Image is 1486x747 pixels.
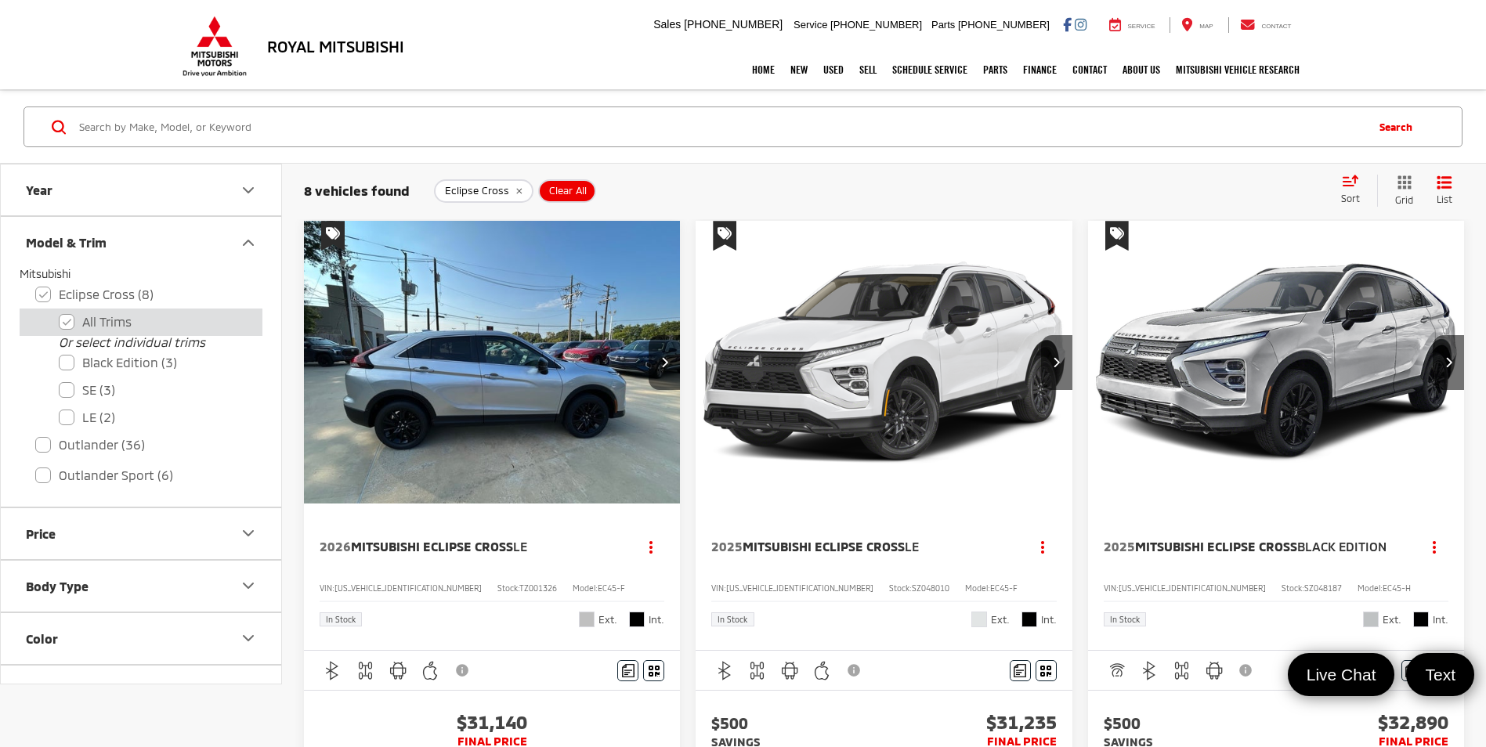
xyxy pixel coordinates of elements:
button: Actions [1029,533,1057,561]
span: Ext. [598,612,617,627]
button: Window Sticker [1036,660,1057,681]
a: Contact [1065,50,1115,89]
button: View Disclaimer [450,654,476,687]
span: dropdown dots [649,540,653,553]
button: Next image [649,335,680,390]
button: Window Sticker [643,660,664,681]
span: EC45-F [990,583,1018,593]
button: Comments [1401,660,1423,681]
div: 2026 Mitsubishi Eclipse Cross LE 0 [303,221,682,503]
img: Bluetooth® [323,661,342,680]
a: Home [744,50,783,89]
button: Model & TrimModel & Trim [1,217,283,268]
span: [US_VEHICLE_IDENTIFICATION_NUMBER] [1119,583,1266,593]
button: Next image [1433,335,1464,390]
span: Mitsubishi Eclipse Cross [351,539,513,554]
label: Outlander Sport (6) [35,462,247,489]
span: [US_VEHICLE_IDENTIFICATION_NUMBER] [334,583,482,593]
span: In Stock [1110,615,1140,623]
span: Black Edition [1297,539,1387,554]
img: Comments [622,664,635,677]
span: SZ048010 [912,583,949,593]
span: Ext. [991,612,1010,627]
span: Grid [1395,193,1413,207]
span: 2025 [711,539,743,554]
img: Apple CarPlay [421,661,440,680]
a: Mitsubishi Vehicle Research [1168,50,1307,89]
a: 2026 Mitsubishi Eclipse Cross LE2026 Mitsubishi Eclipse Cross LE2026 Mitsubishi Eclipse Cross LE2... [303,221,682,503]
span: [PHONE_NUMBER] [830,19,922,31]
span: TZ001326 [519,583,557,593]
button: Body TypeBody Type [1,561,283,612]
span: Special [321,221,345,251]
a: Sell [851,50,884,89]
span: VIN: [711,583,726,593]
a: Used [815,50,851,89]
label: SE (3) [59,377,247,404]
span: White Diamond [971,612,987,627]
img: Adaptive Cruise Control [1107,661,1126,680]
button: ColorColor [1,613,283,664]
span: List [1437,193,1452,206]
a: Map [1170,17,1224,33]
button: View Disclaimer [1234,654,1260,687]
span: dropdown dots [1041,540,1044,553]
span: Stock: [889,583,912,593]
div: Price [239,524,258,543]
div: Year [26,182,52,197]
a: Instagram: Click to visit our Instagram page [1075,18,1086,31]
span: Service [1128,23,1155,30]
div: 2025 Mitsubishi Eclipse Cross LE 0 [695,221,1073,503]
span: VIN: [320,583,334,593]
span: Sort [1341,193,1360,204]
button: PricePrice [1,508,283,559]
span: Parts [931,19,955,31]
input: Search by Make, Model, or Keyword [78,108,1364,146]
a: Schedule Service: Opens in a new tab [884,50,975,89]
span: Stock: [1282,583,1304,593]
img: Comments [1014,664,1026,677]
div: Body Type [26,579,89,594]
div: Model & Trim [26,235,107,250]
span: $500 [1104,711,1276,734]
img: Android Auto [1205,661,1224,680]
span: LE [513,539,527,554]
a: Parts: Opens in a new tab [975,50,1015,89]
button: Actions [1421,533,1448,561]
span: Special [1105,221,1129,251]
span: [US_VEHICLE_IDENTIFICATION_NUMBER] [726,583,873,593]
span: $32,890 [1276,710,1448,734]
a: Facebook: Click to visit our Facebook page [1063,18,1072,31]
button: Next image [1041,335,1072,390]
span: Special [713,221,736,251]
a: Live Chat [1288,653,1395,696]
a: 2025Mitsubishi Eclipse CrossBlack Edition [1104,538,1405,555]
div: Body Type [239,576,258,595]
label: Outlander (36) [35,431,247,459]
span: Map [1199,23,1213,30]
img: 2025 Mitsubishi Eclipse Cross Black Edition [1087,221,1466,505]
img: 2026 Mitsubishi Eclipse Cross LE [303,221,682,504]
span: Black [1413,612,1429,627]
img: Comments [1405,664,1418,677]
button: Comments [617,660,638,681]
button: MPG / MPGeMPG / MPGe [1,666,283,716]
img: 4WD/AWD [356,661,375,680]
span: 2026 [320,539,351,554]
img: Mitsubishi [179,16,250,77]
img: Bluetooth® [1140,661,1159,680]
a: 2025Mitsubishi Eclipse CrossLE [711,538,1013,555]
span: Mitsubishi Eclipse Cross [1135,539,1297,554]
div: MPG / MPGe [26,684,99,698]
img: Android Auto [780,661,800,680]
span: 8 vehicles found [304,182,410,198]
label: LE (2) [59,404,247,431]
span: Text [1417,664,1463,685]
span: EC45-F [598,583,625,593]
a: New [783,50,815,89]
span: Service [794,19,827,31]
span: Alloy Silver Metallic [1363,612,1379,627]
a: 2025 Mitsubishi Eclipse Cross LE2025 Mitsubishi Eclipse Cross LE2025 Mitsubishi Eclipse Cross LE2... [695,221,1073,503]
span: Eclipse Cross [445,185,509,197]
span: Black [1021,612,1037,627]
